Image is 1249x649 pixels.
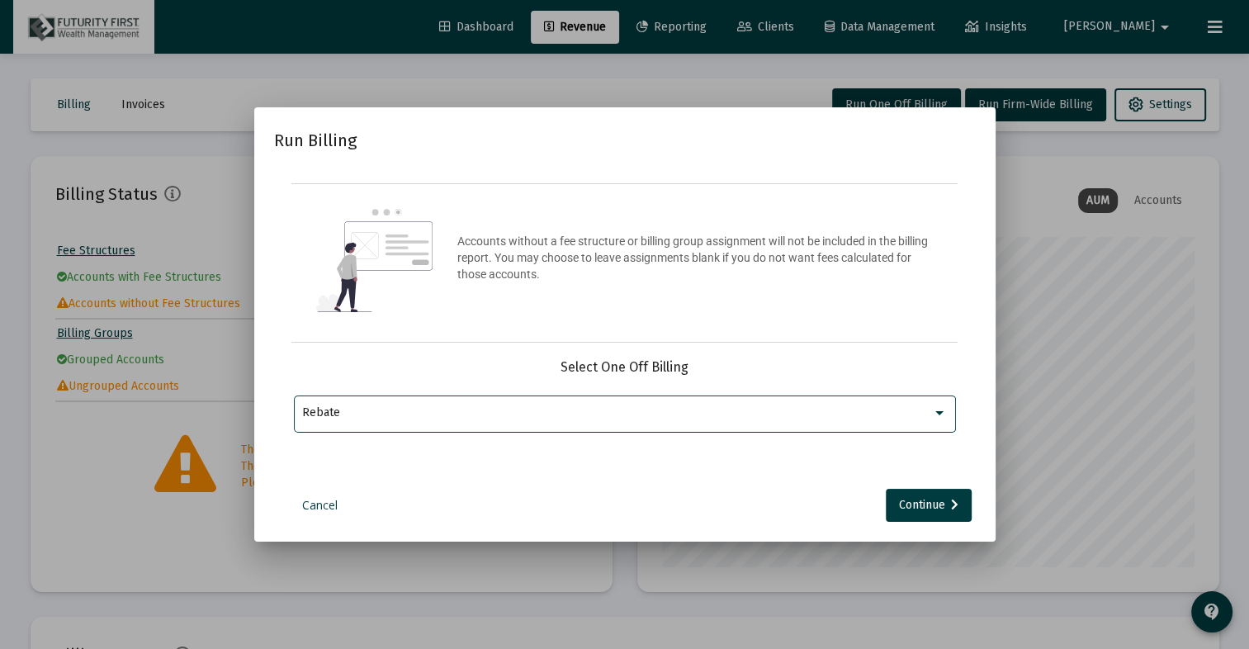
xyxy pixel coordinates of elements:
span: Rebate [302,405,340,419]
div: Continue [899,489,958,522]
div: Select One Off Billing [294,359,956,376]
h2: Run Billing [274,127,357,154]
button: Continue [886,489,972,522]
a: Cancel [279,497,362,514]
p: Accounts without a fee structure or billing group assignment will not be included in the billing ... [457,233,933,282]
img: question [316,209,433,313]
